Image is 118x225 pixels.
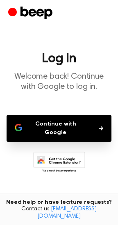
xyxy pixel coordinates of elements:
[5,206,113,220] span: Contact us
[7,52,111,65] h1: Log In
[8,5,54,21] a: Beep
[37,206,97,219] a: [EMAIL_ADDRESS][DOMAIN_NAME]
[7,72,111,92] p: Welcome back! Continue with Google to log in.
[7,115,111,142] button: Continue with Google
